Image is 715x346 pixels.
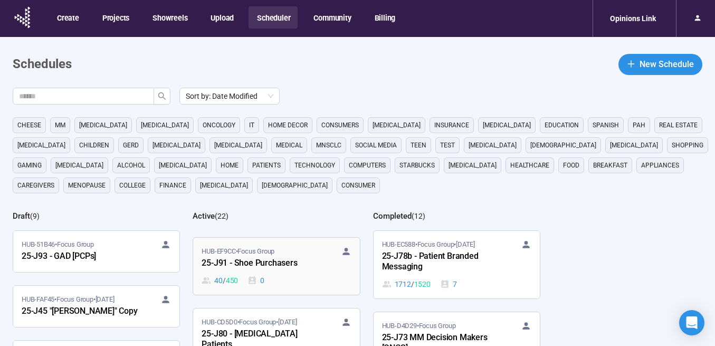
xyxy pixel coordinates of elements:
div: 25-J45 "[PERSON_NAME]" Copy [22,305,138,319]
span: menopause [68,180,106,191]
span: cheese [17,120,41,130]
h2: Draft [13,211,30,221]
button: Upload [202,6,241,29]
span: [MEDICAL_DATA] [449,160,497,171]
span: GERD [123,140,139,151]
span: gaming [17,160,42,171]
span: [MEDICAL_DATA] [17,140,65,151]
span: 1520 [414,278,431,290]
span: HUB-51B46 • Focus Group [22,239,94,250]
span: healthcare [510,160,549,171]
a: HUB-EC588•Focus Group•[DATE]25-J78b - Patient Branded Messaging1712 / 15207 [374,231,540,298]
span: technology [294,160,335,171]
span: [MEDICAL_DATA] [610,140,658,151]
span: computers [349,160,386,171]
a: HUB-EF9CC•Focus Group25-J91 - Shoe Purchasers40 / 4500 [193,238,359,295]
span: home [221,160,239,171]
span: Sort by: Date Modified [186,88,273,104]
span: HUB-D4D29 • Focus Group [382,321,456,331]
span: home decor [268,120,308,130]
button: search [154,88,170,105]
span: Food [563,160,579,171]
span: Test [440,140,455,151]
span: HUB-CD5D0 • Focus Group • [202,317,297,328]
span: Patients [252,160,281,171]
time: [DATE] [96,295,115,303]
span: / [411,278,414,290]
div: 40 [202,275,238,286]
span: ( 12 ) [412,212,425,220]
span: plus [627,60,635,68]
span: HUB-EF9CC • Focus Group [202,246,274,257]
div: 25-J91 - Shoe Purchasers [202,257,318,270]
span: mnsclc [316,140,341,151]
span: 450 [226,275,238,286]
button: Projects [94,6,137,29]
span: [MEDICAL_DATA] [373,120,421,130]
span: PAH [633,120,645,130]
span: ( 9 ) [30,212,40,220]
button: Billing [366,6,403,29]
span: caregivers [17,180,54,191]
span: [MEDICAL_DATA] [483,120,531,130]
span: [MEDICAL_DATA] [469,140,517,151]
span: ( 22 ) [215,212,228,220]
a: HUB-51B46•Focus Group25-J93 - GAD [PCPs] [13,231,179,272]
span: MM [55,120,65,130]
span: [MEDICAL_DATA] [200,180,248,191]
span: New Schedule [640,58,694,71]
span: [MEDICAL_DATA] [152,140,201,151]
span: real estate [659,120,698,130]
button: plusNew Schedule [618,54,702,75]
span: search [158,92,166,100]
h1: Schedules [13,54,72,74]
span: Insurance [434,120,469,130]
span: education [545,120,579,130]
h2: Active [193,211,215,221]
span: college [119,180,146,191]
span: [DEMOGRAPHIC_DATA] [530,140,596,151]
span: [DEMOGRAPHIC_DATA] [262,180,328,191]
span: finance [159,180,186,191]
span: oncology [203,120,235,130]
span: social media [355,140,397,151]
span: consumers [321,120,359,130]
div: Open Intercom Messenger [679,310,704,335]
div: 7 [440,278,457,290]
span: alcohol [117,160,145,171]
time: [DATE] [456,240,475,248]
span: starbucks [399,160,435,171]
div: 25-J78b - Patient Branded Messaging [382,250,498,274]
button: Community [305,6,358,29]
span: medical [276,140,302,151]
div: 0 [247,275,264,286]
button: Scheduler [249,6,298,29]
span: / [223,275,226,286]
span: HUB-EC588 • Focus Group • [382,239,475,250]
div: 25-J93 - GAD [PCPs] [22,250,138,264]
span: HUB-FAF45 • Focus Group • [22,294,114,305]
span: [MEDICAL_DATA] [141,120,189,130]
div: Opinions Link [604,8,662,29]
div: 1712 [382,278,431,290]
time: [DATE] [278,318,297,326]
span: children [79,140,109,151]
span: [MEDICAL_DATA] [214,140,262,151]
span: Teen [411,140,426,151]
button: Create [49,6,87,29]
h2: Completed [373,211,412,221]
span: shopping [672,140,703,151]
span: breakfast [593,160,627,171]
span: appliances [641,160,679,171]
span: [MEDICAL_DATA] [55,160,103,171]
span: it [249,120,254,130]
span: [MEDICAL_DATA] [79,120,127,130]
a: HUB-FAF45•Focus Group•[DATE]25-J45 "[PERSON_NAME]" Copy [13,286,179,327]
span: Spanish [593,120,619,130]
span: consumer [341,180,375,191]
span: [MEDICAL_DATA] [159,160,207,171]
button: Showreels [144,6,195,29]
